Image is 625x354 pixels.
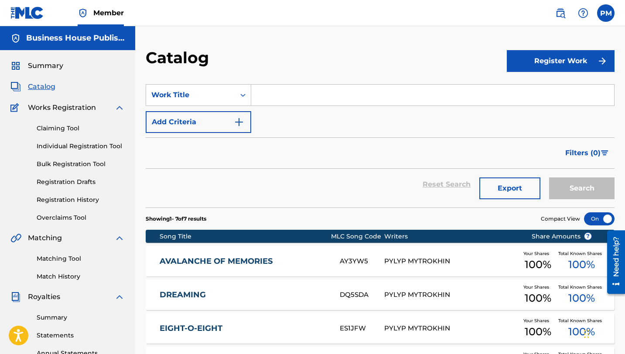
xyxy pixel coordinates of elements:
div: PYLYP MYTROKHIN [384,323,518,334]
img: MLC Logo [10,7,44,19]
img: Top Rightsholder [78,8,88,18]
div: Work Title [151,90,230,100]
span: Summary [28,61,63,71]
img: expand [114,292,125,302]
span: Royalties [28,292,60,302]
button: Add Criteria [146,111,251,133]
img: expand [114,233,125,243]
button: Filters (0) [560,142,615,164]
a: Overclaims Tool [37,213,125,222]
span: 100 % [568,324,595,340]
p: Showing 1 - 7 of 7 results [146,215,206,223]
span: Your Shares [523,250,553,257]
div: AY3YW5 [340,256,384,266]
a: SummarySummary [10,61,63,71]
h2: Catalog [146,48,213,68]
div: Writers [384,232,518,241]
div: PYLYP MYTROKHIN [384,290,518,300]
span: Total Known Shares [558,284,605,290]
a: Registration Drafts [37,177,125,187]
h5: Business House Publishing [26,33,125,43]
span: Catalog [28,82,55,92]
div: Help [574,4,592,22]
img: Accounts [10,33,21,44]
span: 100 % [568,257,595,272]
span: 100 % [525,324,551,340]
img: help [578,8,588,18]
a: Registration History [37,195,125,204]
span: Share Amounts [532,232,592,241]
div: Виджет чата [581,312,625,354]
div: DQ5SDA [340,290,384,300]
img: 9d2ae6d4665cec9f34b9.svg [234,117,244,127]
span: Member [93,8,124,18]
button: Register Work [507,50,615,72]
div: PYLYP MYTROKHIN [384,256,518,266]
span: Your Shares [523,284,553,290]
a: CatalogCatalog [10,82,55,92]
span: Total Known Shares [558,317,605,324]
a: Match History [37,272,125,281]
img: filter [601,150,608,156]
form: Search Form [146,84,615,208]
img: Works Registration [10,102,22,113]
img: Royalties [10,292,21,302]
span: Compact View [541,215,580,223]
a: Summary [37,313,125,322]
span: ? [584,233,591,240]
a: Statements [37,331,125,340]
a: Bulk Registration Tool [37,160,125,169]
span: 100 % [568,290,595,306]
img: Summary [10,61,21,71]
a: Matching Tool [37,254,125,263]
div: ES1JFW [340,323,384,334]
a: EIGHT-O-EIGHT [160,323,328,334]
div: MLC Song Code [331,232,385,241]
span: Total Known Shares [558,250,605,257]
div: User Menu [597,4,615,22]
span: Your Shares [523,317,553,324]
img: search [555,8,566,18]
iframe: Resource Center [601,227,625,297]
img: expand [114,102,125,113]
a: DREAMING [160,290,328,300]
div: Перетащить [584,321,589,347]
a: Individual Registration Tool [37,142,125,151]
img: Matching [10,233,21,243]
div: Song Title [160,232,331,241]
span: Matching [28,233,62,243]
a: AVALANCHE OF MEMORIES [160,256,328,266]
span: Filters ( 0 ) [565,148,601,158]
img: Catalog [10,82,21,92]
a: Claiming Tool [37,124,125,133]
img: f7272a7cc735f4ea7f67.svg [597,56,608,66]
a: Public Search [552,4,569,22]
iframe: Chat Widget [581,312,625,354]
span: 100 % [525,290,551,306]
button: Export [479,177,540,199]
span: 100 % [525,257,551,272]
span: Works Registration [28,102,96,113]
